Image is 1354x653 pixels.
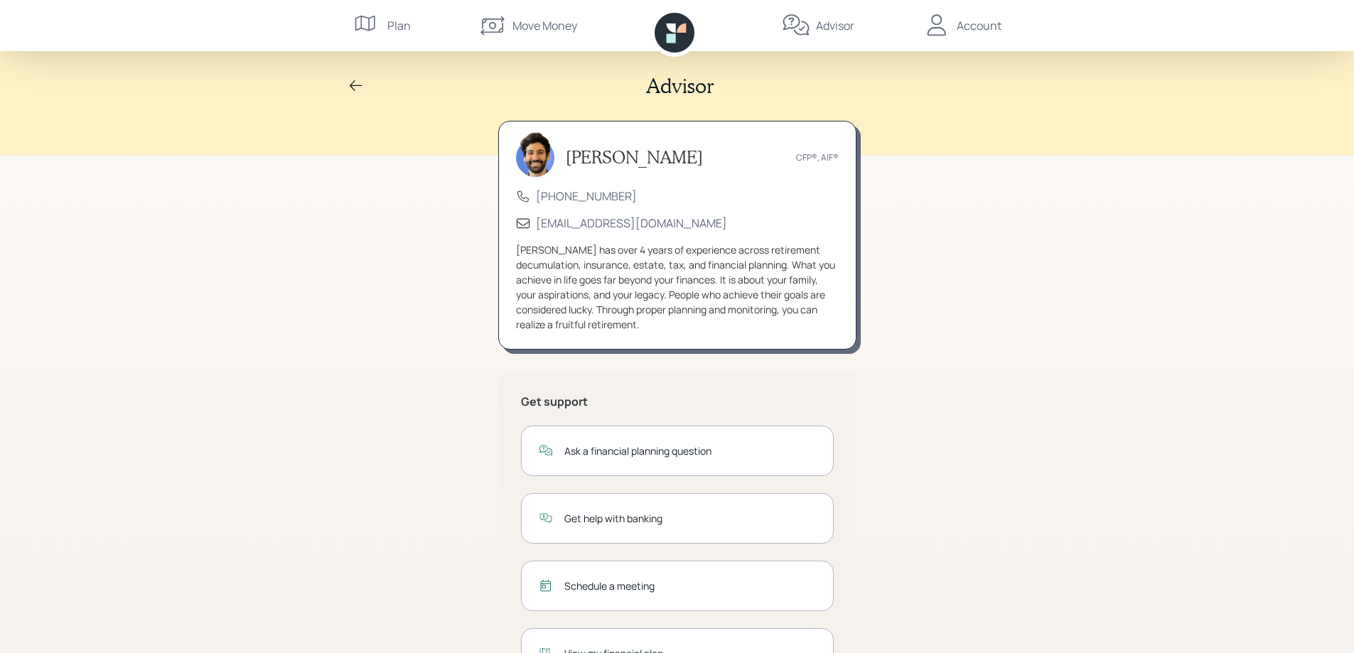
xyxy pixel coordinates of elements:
[564,443,816,458] div: Ask a financial planning question
[564,578,816,593] div: Schedule a meeting
[536,188,637,204] a: [PHONE_NUMBER]
[387,17,411,34] div: Plan
[512,17,577,34] div: Move Money
[536,215,727,231] a: [EMAIL_ADDRESS][DOMAIN_NAME]
[646,74,714,98] h2: Advisor
[566,147,703,168] h3: [PERSON_NAME]
[521,395,834,409] h5: Get support
[564,511,816,526] div: Get help with banking
[516,131,554,177] img: eric-schwartz-headshot.png
[796,151,839,164] div: CFP®, AIF®
[516,242,839,332] div: [PERSON_NAME] has over 4 years of experience across retirement decumulation, insurance, estate, t...
[816,17,854,34] div: Advisor
[957,17,1001,34] div: Account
